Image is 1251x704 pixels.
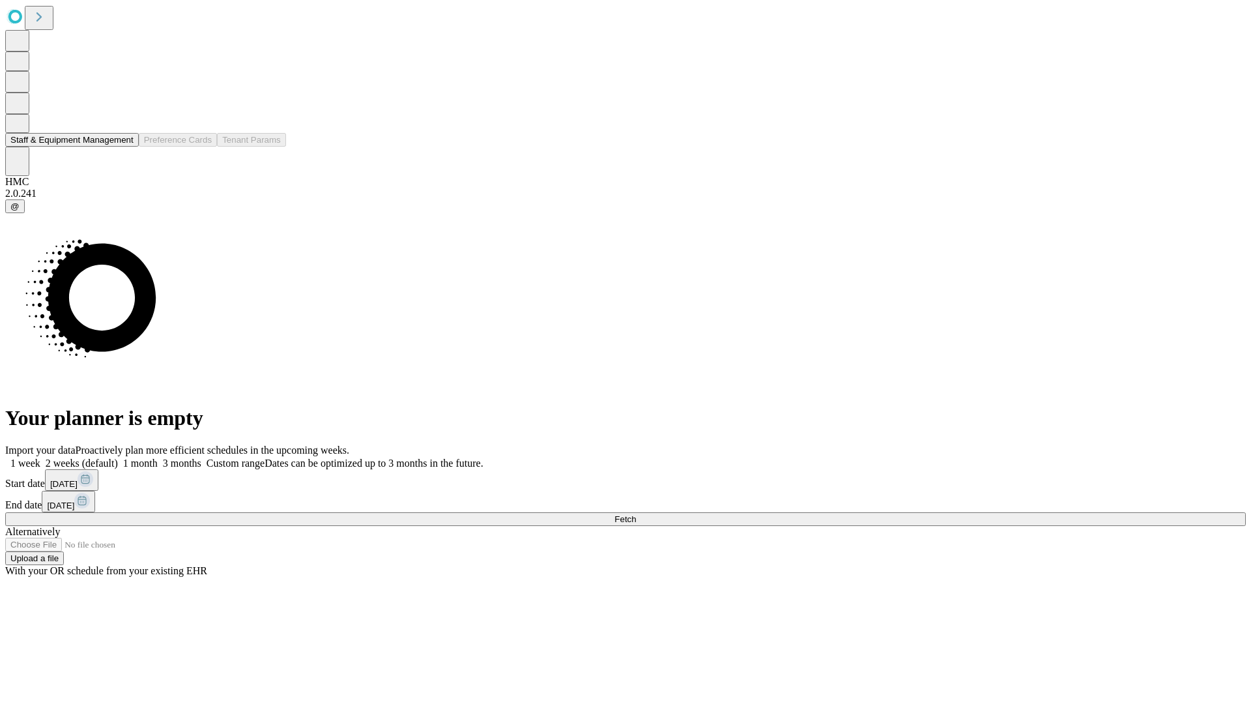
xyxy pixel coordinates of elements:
span: Custom range [207,458,265,469]
span: Import your data [5,445,76,456]
div: End date [5,491,1246,512]
h1: Your planner is empty [5,406,1246,430]
span: 2 weeks (default) [46,458,118,469]
span: 3 months [163,458,201,469]
button: [DATE] [42,491,95,512]
span: Fetch [614,514,636,524]
span: Dates can be optimized up to 3 months in the future. [265,458,483,469]
button: [DATE] [45,469,98,491]
span: 1 week [10,458,40,469]
button: Preference Cards [139,133,217,147]
span: 1 month [123,458,158,469]
span: With your OR schedule from your existing EHR [5,565,207,576]
button: Staff & Equipment Management [5,133,139,147]
button: @ [5,199,25,213]
div: 2.0.241 [5,188,1246,199]
span: [DATE] [47,501,74,510]
button: Tenant Params [217,133,286,147]
div: HMC [5,176,1246,188]
div: Start date [5,469,1246,491]
span: [DATE] [50,479,78,489]
span: @ [10,201,20,211]
button: Fetch [5,512,1246,526]
button: Upload a file [5,551,64,565]
span: Proactively plan more efficient schedules in the upcoming weeks. [76,445,349,456]
span: Alternatively [5,526,60,537]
